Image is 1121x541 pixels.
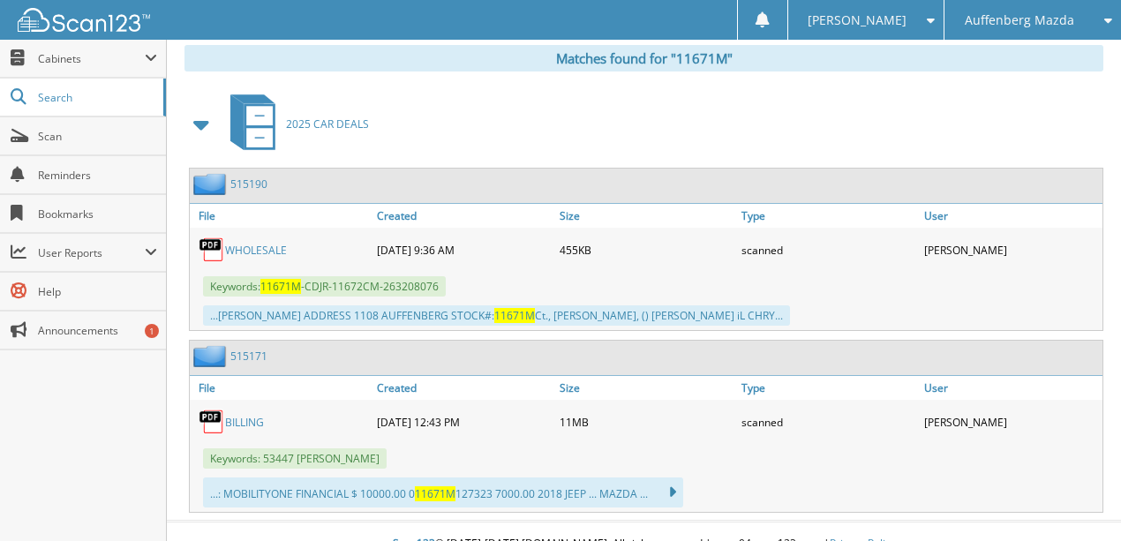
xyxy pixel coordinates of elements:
div: scanned [737,232,920,267]
a: Size [555,204,738,228]
a: Created [372,376,555,400]
span: Keywords: -CDJR-11672CM-263208076 [203,276,446,297]
a: 515171 [230,349,267,364]
a: WHOLESALE [225,243,287,258]
img: folder2.png [193,173,230,195]
span: User Reports [38,245,145,260]
img: PDF.png [199,409,225,435]
img: folder2.png [193,345,230,367]
span: 11671M [415,486,455,501]
span: Bookmarks [38,207,157,222]
a: Size [555,376,738,400]
a: 2025 CAR DEALS [220,89,369,159]
div: ...[PERSON_NAME] ADDRESS 1108 AUFFENBERG STOCK#: Ct., [PERSON_NAME], () [PERSON_NAME] iL CHRY... [203,305,790,326]
span: Help [38,284,157,299]
span: Auffenberg Mazda [965,15,1074,26]
div: [PERSON_NAME] [920,232,1102,267]
span: [PERSON_NAME] [808,15,907,26]
a: File [190,376,372,400]
a: Type [737,376,920,400]
div: 1 [145,324,159,338]
span: Search [38,90,154,105]
span: 2025 CAR DEALS [286,116,369,131]
a: File [190,204,372,228]
div: [PERSON_NAME] [920,404,1102,440]
div: [DATE] 9:36 AM [372,232,555,267]
span: Scan [38,129,157,144]
img: scan123-logo-white.svg [18,8,150,32]
span: Reminders [38,168,157,183]
a: User [920,376,1102,400]
span: 11671M [260,279,301,294]
a: BILLING [225,415,264,430]
a: Created [372,204,555,228]
div: 11MB [555,404,738,440]
span: Keywords: 53447 [PERSON_NAME] [203,448,387,469]
div: ...: MOBILITYONE FINANCIAL $ 10000.00 0 127323 7000.00 2018 JEEP ... MAZDA ... [203,477,683,507]
span: 11671M [494,308,535,323]
a: Type [737,204,920,228]
div: Matches found for "11671M" [184,45,1103,71]
span: Announcements [38,323,157,338]
span: Cabinets [38,51,145,66]
div: 455KB [555,232,738,267]
a: User [920,204,1102,228]
div: scanned [737,404,920,440]
a: 515190 [230,177,267,192]
img: PDF.png [199,237,225,263]
div: [DATE] 12:43 PM [372,404,555,440]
